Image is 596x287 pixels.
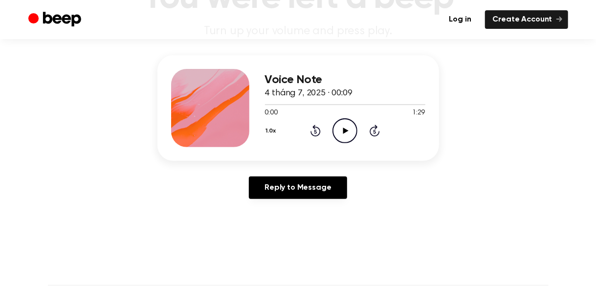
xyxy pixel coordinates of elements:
[485,10,568,29] a: Create Account
[28,10,84,29] a: Beep
[249,177,347,199] a: Reply to Message
[412,108,425,118] span: 1:29
[265,73,425,87] h3: Voice Note
[265,89,353,98] span: 4 tháng 7, 2025 · 00:09
[441,10,479,29] a: Log in
[265,123,280,139] button: 1.0x
[265,108,278,118] span: 0:00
